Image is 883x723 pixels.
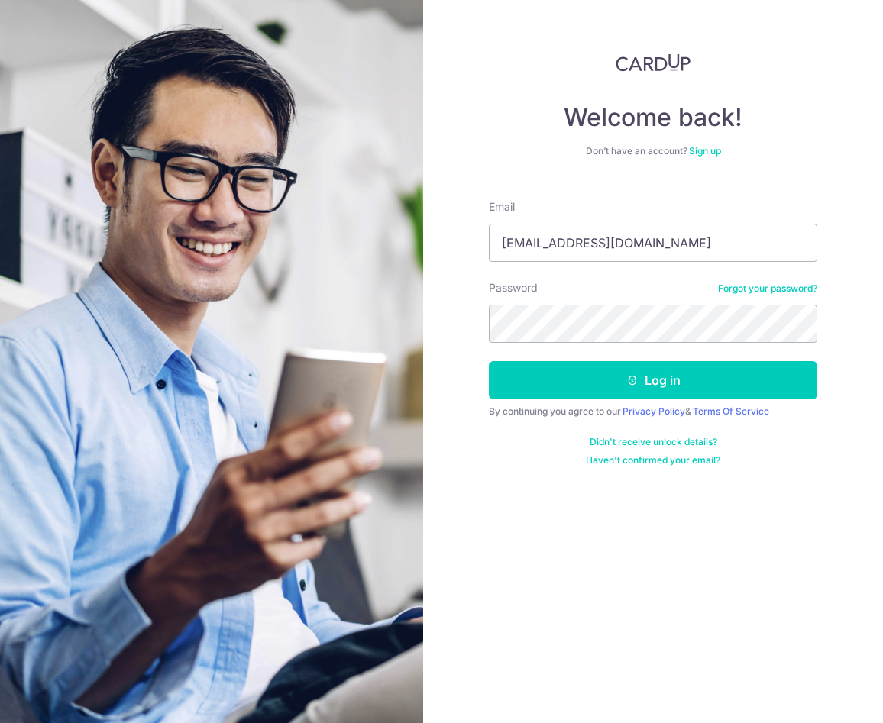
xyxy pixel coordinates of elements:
[489,102,817,133] h4: Welcome back!
[489,145,817,157] div: Don’t have an account?
[616,53,691,72] img: CardUp Logo
[693,405,769,417] a: Terms Of Service
[489,280,538,295] label: Password
[689,145,721,157] a: Sign up
[489,224,817,262] input: Enter your Email
[489,405,817,418] div: By continuing you agree to our &
[590,436,717,448] a: Didn't receive unlock details?
[623,405,685,417] a: Privacy Policy
[586,454,720,466] a: Haven't confirmed your email?
[489,199,515,215] label: Email
[718,282,817,295] a: Forgot your password?
[489,361,817,399] button: Log in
